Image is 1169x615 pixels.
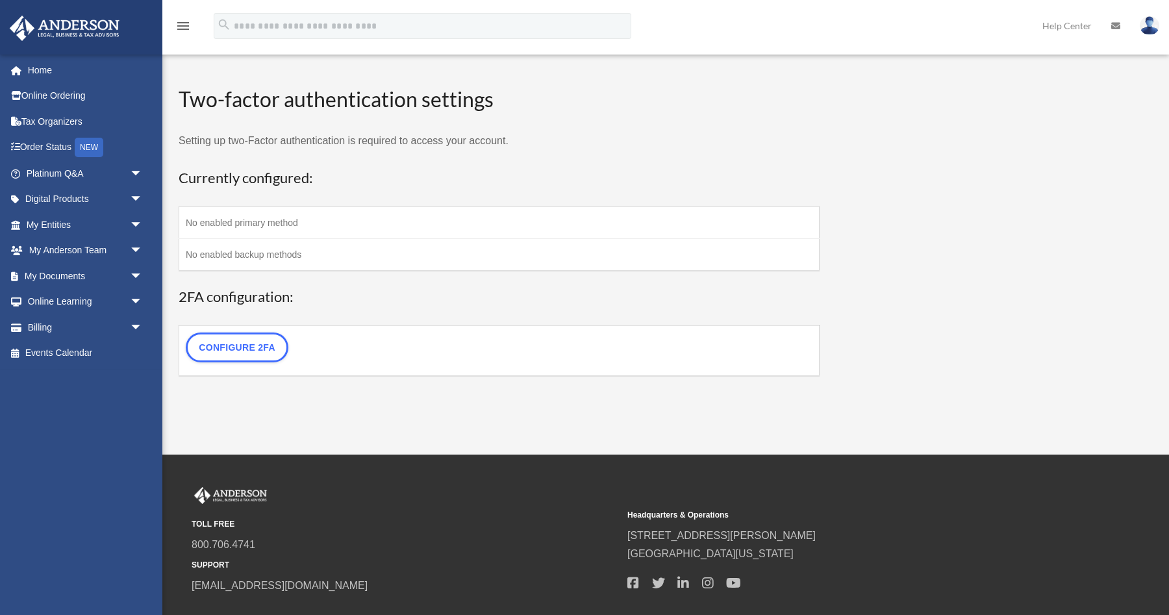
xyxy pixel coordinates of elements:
[217,18,231,32] i: search
[9,160,162,186] a: Platinum Q&Aarrow_drop_down
[192,518,618,531] small: TOLL FREE
[175,18,191,34] i: menu
[130,314,156,341] span: arrow_drop_down
[179,132,820,150] p: Setting up two-Factor authentication is required to access your account.
[627,530,816,541] a: [STREET_ADDRESS][PERSON_NAME]
[179,287,820,307] h3: 2FA configuration:
[179,168,820,188] h3: Currently configured:
[9,212,162,238] a: My Entitiesarrow_drop_down
[9,186,162,212] a: Digital Productsarrow_drop_down
[9,314,162,340] a: Billingarrow_drop_down
[130,289,156,316] span: arrow_drop_down
[130,238,156,264] span: arrow_drop_down
[192,580,368,591] a: [EMAIL_ADDRESS][DOMAIN_NAME]
[192,539,255,550] a: 800.706.4741
[130,263,156,290] span: arrow_drop_down
[192,487,270,504] img: Anderson Advisors Platinum Portal
[9,108,162,134] a: Tax Organizers
[179,207,820,239] td: No enabled primary method
[192,559,618,572] small: SUPPORT
[130,212,156,238] span: arrow_drop_down
[75,138,103,157] div: NEW
[186,333,288,362] a: Configure 2FA
[9,134,162,161] a: Order StatusNEW
[6,16,123,41] img: Anderson Advisors Platinum Portal
[130,186,156,213] span: arrow_drop_down
[627,508,1054,522] small: Headquarters & Operations
[179,85,820,114] h2: Two-factor authentication settings
[175,23,191,34] a: menu
[627,548,794,559] a: [GEOGRAPHIC_DATA][US_STATE]
[9,238,162,264] a: My Anderson Teamarrow_drop_down
[130,160,156,187] span: arrow_drop_down
[9,83,162,109] a: Online Ordering
[9,340,162,366] a: Events Calendar
[179,239,820,271] td: No enabled backup methods
[9,263,162,289] a: My Documentsarrow_drop_down
[9,289,162,315] a: Online Learningarrow_drop_down
[9,57,162,83] a: Home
